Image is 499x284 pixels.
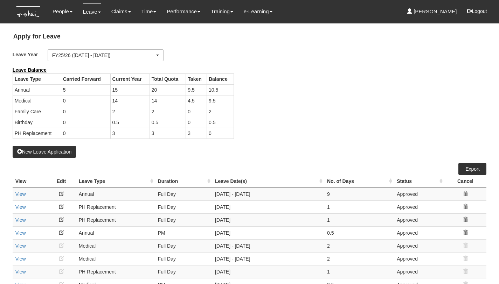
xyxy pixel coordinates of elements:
[76,252,155,265] td: Medical
[76,265,155,278] td: PH Replacement
[111,3,131,20] a: Claims
[110,128,150,139] td: 3
[110,117,150,128] td: 0.5
[212,265,324,278] td: [DATE]
[207,128,234,139] td: 0
[207,84,234,95] td: 10.5
[394,265,444,278] td: Approved
[76,239,155,252] td: Medical
[394,175,444,188] th: Status : activate to sort column ascending
[15,191,26,197] a: View
[324,187,394,200] td: 9
[211,3,233,20] a: Training
[394,213,444,226] td: Approved
[110,106,150,117] td: 2
[15,230,26,236] a: View
[186,128,207,139] td: 3
[407,3,457,20] a: [PERSON_NAME]
[13,95,61,106] td: Medical
[76,175,155,188] th: Leave Type : activate to sort column ascending
[13,175,47,188] th: View
[324,252,394,265] td: 2
[13,146,76,158] button: New Leave Application
[186,95,207,106] td: 4.5
[324,265,394,278] td: 1
[76,200,155,213] td: PH Replacement
[61,84,110,95] td: 5
[13,117,61,128] td: Birthday
[13,84,61,95] td: Annual
[150,73,186,84] th: Total Quota
[15,256,26,262] a: View
[15,217,26,223] a: View
[110,84,150,95] td: 15
[53,3,72,20] a: People
[394,200,444,213] td: Approved
[15,269,26,275] a: View
[13,73,61,84] th: Leave Type
[207,95,234,106] td: 9.5
[394,252,444,265] td: Approved
[394,226,444,239] td: Approved
[244,3,272,20] a: e-Learning
[212,200,324,213] td: [DATE]
[13,106,61,117] td: Family Care
[394,187,444,200] td: Approved
[13,30,487,44] h4: Apply for Leave
[458,163,486,175] a: Export
[15,204,26,210] a: View
[155,213,212,226] td: Full Day
[324,239,394,252] td: 2
[61,128,110,139] td: 0
[150,106,186,117] td: 2
[155,226,212,239] td: PM
[76,213,155,226] td: PH Replacement
[47,175,76,188] th: Edit
[76,187,155,200] td: Annual
[155,187,212,200] td: Full Day
[155,200,212,213] td: Full Day
[150,128,186,139] td: 3
[61,95,110,106] td: 0
[61,117,110,128] td: 0
[48,49,164,61] button: FY25/26 ([DATE] - [DATE])
[83,3,101,20] a: Leave
[110,95,150,106] td: 14
[186,117,207,128] td: 0
[150,95,186,106] td: 14
[207,106,234,117] td: 2
[61,106,110,117] td: 0
[462,3,492,20] button: Logout
[324,213,394,226] td: 1
[150,117,186,128] td: 0.5
[110,73,150,84] th: Current Year
[444,175,487,188] th: Cancel
[324,200,394,213] td: 1
[207,117,234,128] td: 0.5
[212,252,324,265] td: [DATE] - [DATE]
[76,226,155,239] td: Annual
[212,175,324,188] th: Leave Date(s) : activate to sort column ascending
[212,187,324,200] td: [DATE] - [DATE]
[52,52,155,59] div: FY25/26 ([DATE] - [DATE])
[15,243,26,249] a: View
[13,49,48,59] label: Leave Year
[212,239,324,252] td: [DATE] - [DATE]
[13,128,61,139] td: PH Replacement
[13,67,47,73] b: Leave Balance
[324,175,394,188] th: No. of Days : activate to sort column ascending
[155,252,212,265] td: Full Day
[61,73,110,84] th: Carried Forward
[324,226,394,239] td: 0.5
[186,106,207,117] td: 0
[167,3,200,20] a: Performance
[150,84,186,95] td: 20
[155,175,212,188] th: Duration : activate to sort column ascending
[186,84,207,95] td: 9.5
[141,3,157,20] a: Time
[207,73,234,84] th: Balance
[212,226,324,239] td: [DATE]
[155,265,212,278] td: Full Day
[394,239,444,252] td: Approved
[212,213,324,226] td: [DATE]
